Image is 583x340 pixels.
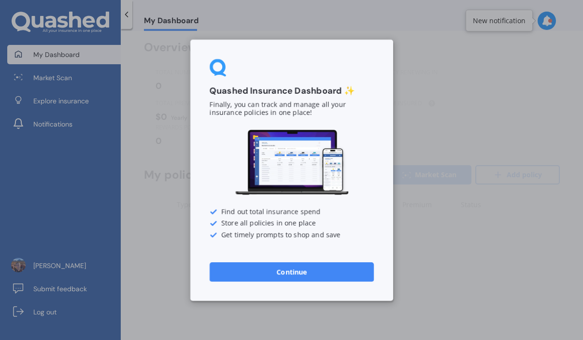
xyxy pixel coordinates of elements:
div: Store all policies in one place [210,219,374,227]
div: Find out total insurance spend [210,208,374,215]
img: Dashboard [234,128,350,197]
div: Get timely prompts to shop and save [210,231,374,239]
button: Continue [210,262,374,281]
p: Finally, you can track and manage all your insurance policies in one place! [210,100,374,117]
h3: Quashed Insurance Dashboard ✨ [210,85,374,97]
